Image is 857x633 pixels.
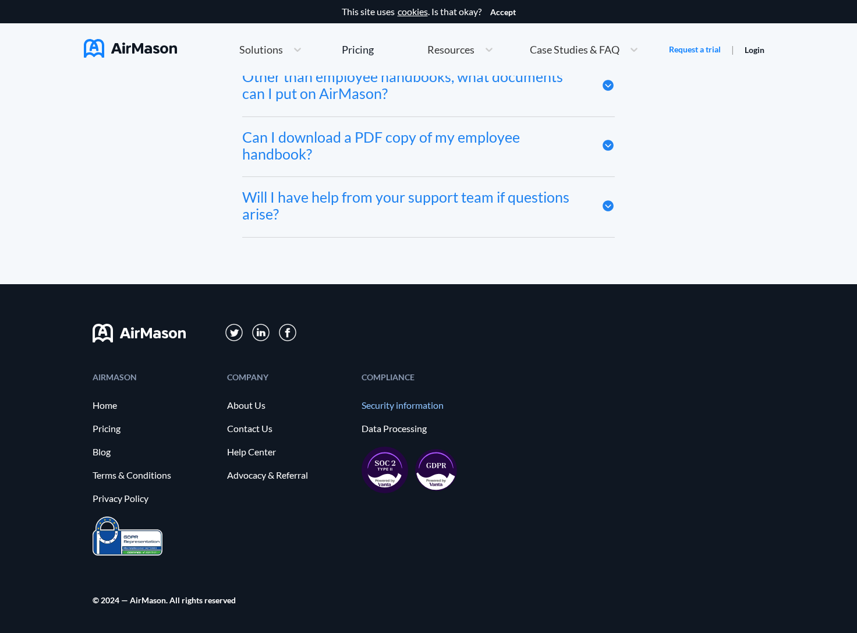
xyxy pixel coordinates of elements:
[93,400,215,411] a: Home
[227,447,350,457] a: Help Center
[398,6,428,17] a: cookies
[362,373,484,381] div: COMPLIANCE
[415,449,457,491] img: gdpr-98ea35551734e2af8fd9405dbdaf8c18.svg
[227,470,350,480] a: Advocacy & Referral
[362,423,484,434] a: Data Processing
[93,324,186,342] img: svg+xml;base64,PHN2ZyB3aWR0aD0iMTYwIiBoZWlnaHQ9IjMyIiB2aWV3Qm94PSIwIDAgMTYwIDMyIiBmaWxsPSJub25lIi...
[93,423,215,434] a: Pricing
[93,373,215,381] div: AIRMASON
[279,324,296,341] img: svg+xml;base64,PD94bWwgdmVyc2lvbj0iMS4wIiBlbmNvZGluZz0iVVRGLTgiPz4KPHN2ZyB3aWR0aD0iMzBweCIgaGVpZ2...
[490,8,516,17] button: Accept cookies
[93,493,215,504] a: Privacy Policy
[530,44,619,55] span: Case Studies & FAQ
[342,39,374,60] a: Pricing
[93,517,162,556] img: prighter-certificate-eu-7c0b0bead1821e86115914626e15d079.png
[362,400,484,411] a: Security information
[669,44,721,55] a: Request a trial
[731,44,734,55] span: |
[252,324,270,342] img: svg+xml;base64,PD94bWwgdmVyc2lvbj0iMS4wIiBlbmNvZGluZz0iVVRGLTgiPz4KPHN2ZyB3aWR0aD0iMzFweCIgaGVpZ2...
[227,373,350,381] div: COMPANY
[84,39,177,58] img: AirMason Logo
[427,44,474,55] span: Resources
[93,447,215,457] a: Blog
[227,400,350,411] a: About Us
[362,447,408,493] img: soc2-17851990f8204ed92eb8cdb2d5e8da73.svg
[242,129,584,162] div: Can I download a PDF copy of my employee handbook?
[342,44,374,55] div: Pricing
[242,68,584,102] div: Other than employee handbooks, what documents can I put on AirMason?
[227,423,350,434] a: Contact Us
[225,324,243,342] img: svg+xml;base64,PD94bWwgdmVyc2lvbj0iMS4wIiBlbmNvZGluZz0iVVRGLTgiPz4KPHN2ZyB3aWR0aD0iMzFweCIgaGVpZ2...
[242,189,584,222] div: Will I have help from your support team if questions arise?
[239,44,283,55] span: Solutions
[93,596,236,604] div: © 2024 — AirMason. All rights reserved
[745,45,764,55] a: Login
[93,470,215,480] a: Terms & Conditions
